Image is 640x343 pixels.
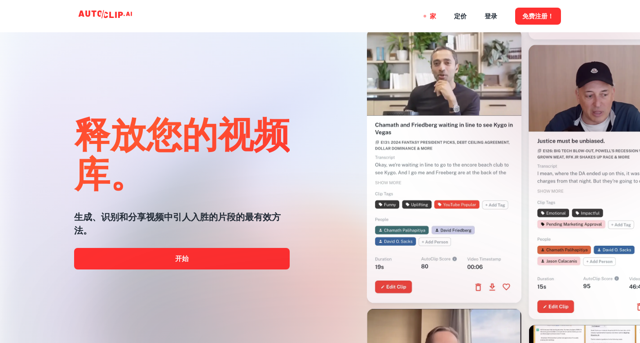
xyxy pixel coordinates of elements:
font: 登录 [485,13,497,20]
font: 释放您的视频库。 [74,112,290,194]
a: 开始 [74,248,290,269]
button: 免费注册！ [515,8,561,24]
font: 定价 [454,13,467,20]
font: 生成、识别和分享视频中引人入胜的片段的最有效方法。 [74,212,281,236]
font: 家 [430,13,436,20]
font: 免费注册！ [522,13,554,20]
font: 开始 [175,255,189,262]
